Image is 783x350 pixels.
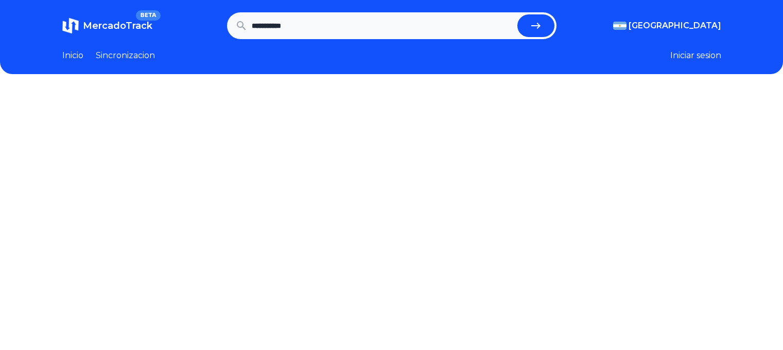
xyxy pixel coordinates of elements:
[62,17,152,34] a: MercadoTrackBETA
[136,10,160,21] span: BETA
[613,20,721,32] button: [GEOGRAPHIC_DATA]
[613,22,627,30] img: Argentina
[62,17,79,34] img: MercadoTrack
[629,20,721,32] span: [GEOGRAPHIC_DATA]
[83,20,152,31] span: MercadoTrack
[96,49,155,62] a: Sincronizacion
[62,49,83,62] a: Inicio
[670,49,721,62] button: Iniciar sesion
